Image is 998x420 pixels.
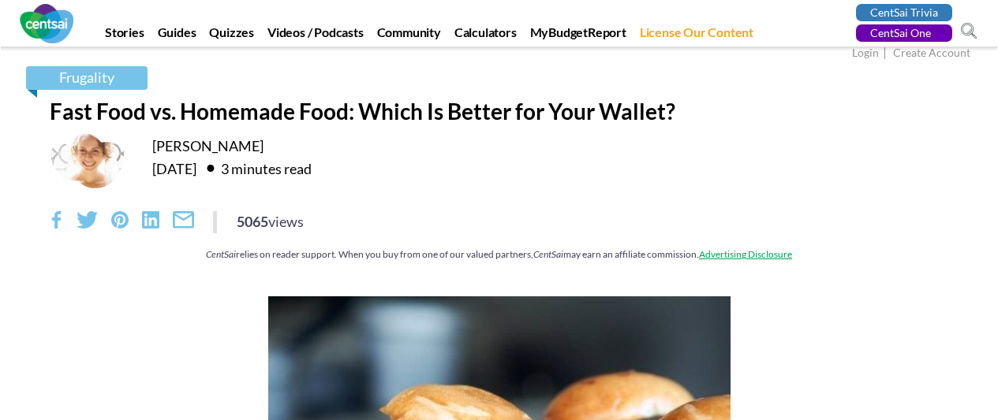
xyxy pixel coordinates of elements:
[893,46,970,62] a: Create Account
[449,24,522,46] a: Calculators
[372,24,447,46] a: Community
[99,24,150,46] a: Stories
[268,213,304,230] span: views
[262,24,369,46] a: Videos / Podcasts
[199,155,312,180] div: 3 minutes read
[852,46,879,62] a: Login
[237,211,304,232] div: 5065
[20,4,73,43] img: CentSai
[634,24,759,46] a: License Our Content
[50,98,949,125] h1: Fast Food vs. Homemade Food: Which Is Better for Your Wallet?
[525,24,632,46] a: MyBudgetReport
[881,44,891,62] span: |
[533,248,563,260] em: CentSai
[26,66,148,90] a: Frugality
[699,248,792,260] a: Advertising Disclosure
[856,24,952,42] a: CentSai One
[152,160,196,177] time: [DATE]
[152,137,264,154] a: [PERSON_NAME]
[856,4,952,21] a: CentSai Trivia
[50,247,949,261] div: relies on reader support. When you buy from one of our valued partners, may earn an affiliate com...
[206,248,236,260] em: CentSai
[152,24,202,46] a: Guides
[204,24,260,46] a: Quizzes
